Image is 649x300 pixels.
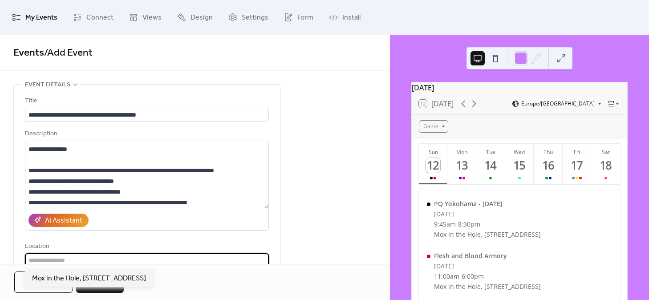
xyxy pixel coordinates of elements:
[142,11,162,25] span: Views
[479,148,503,156] div: Tue
[28,214,89,227] button: AI Assistant
[122,4,168,31] a: Views
[434,210,541,218] div: [DATE]
[565,148,589,156] div: Fri
[434,262,541,270] div: [DATE]
[450,148,474,156] div: Mon
[434,272,459,280] span: 11:00am
[92,277,108,288] span: Save
[521,101,595,106] span: Europe/[GEOGRAPHIC_DATA]
[322,4,367,31] a: Install
[222,4,275,31] a: Settings
[5,4,64,31] a: My Events
[242,11,268,25] span: Settings
[594,148,617,156] div: Sat
[447,144,476,184] button: Mon13
[426,158,441,173] div: 12
[342,11,361,25] span: Install
[412,82,627,93] div: [DATE]
[591,144,620,184] button: Sat18
[483,158,498,173] div: 14
[419,144,448,184] button: Sun12
[25,96,267,106] div: Title
[66,4,120,31] a: Connect
[456,220,458,228] span: -
[30,277,57,288] span: Cancel
[32,273,146,284] span: Mox in the Hole, [STREET_ADDRESS]
[536,148,560,156] div: Thu
[458,220,480,228] span: 8:30pm
[508,148,531,156] div: Wed
[570,158,584,173] div: 17
[434,251,541,260] div: Flesh and Blood Armory
[434,220,456,228] span: 9:45am
[459,272,462,280] span: -
[44,43,93,63] span: / Add Event
[422,148,445,156] div: Sun
[86,11,114,25] span: Connect
[563,144,592,184] button: Fri17
[434,282,541,291] div: Mox in the Hole, [STREET_ADDRESS]
[25,80,70,90] span: Event details
[170,4,219,31] a: Design
[297,11,313,25] span: Form
[191,11,213,25] span: Design
[13,43,44,63] a: Events
[277,4,320,31] a: Form
[45,215,82,226] div: AI Assistant
[534,144,563,184] button: Thu16
[512,158,527,173] div: 15
[476,144,505,184] button: Tue14
[434,230,541,239] div: Mox in the Hole, [STREET_ADDRESS]
[454,158,469,173] div: 13
[434,199,541,208] div: PQ Yokohama - [DATE]
[25,241,267,252] div: Location
[25,11,57,25] span: My Events
[505,144,534,184] button: Wed15
[25,129,267,139] div: Description
[462,272,484,280] span: 6:00pm
[14,272,73,293] button: Cancel
[598,158,613,173] div: 18
[541,158,556,173] div: 16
